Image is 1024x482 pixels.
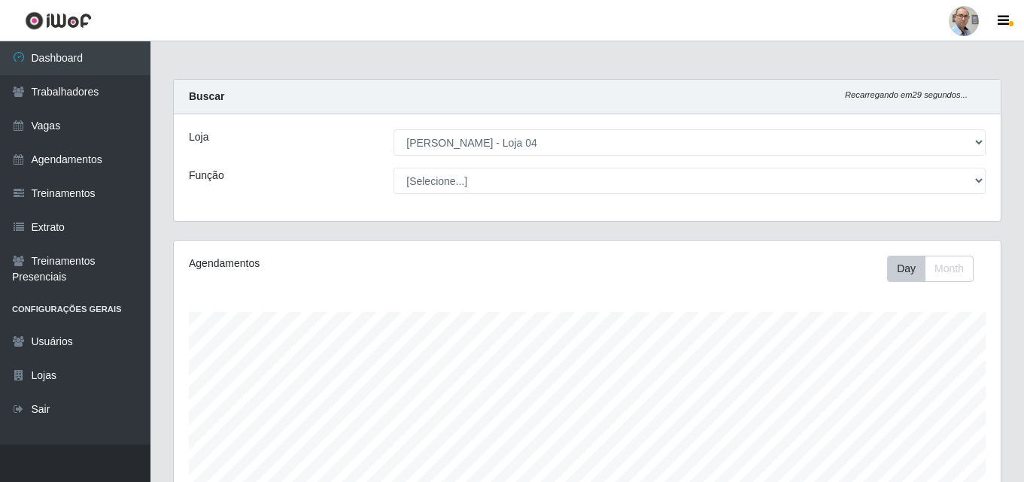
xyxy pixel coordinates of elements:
[925,256,974,282] button: Month
[189,256,508,271] div: Agendamentos
[189,168,224,183] label: Função
[845,90,968,99] i: Recarregando em 29 segundos...
[887,256,974,282] div: First group
[887,256,925,282] button: Day
[189,90,224,102] strong: Buscar
[25,11,92,30] img: CoreUI Logo
[189,129,208,145] label: Loja
[887,256,986,282] div: Toolbar with button groups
